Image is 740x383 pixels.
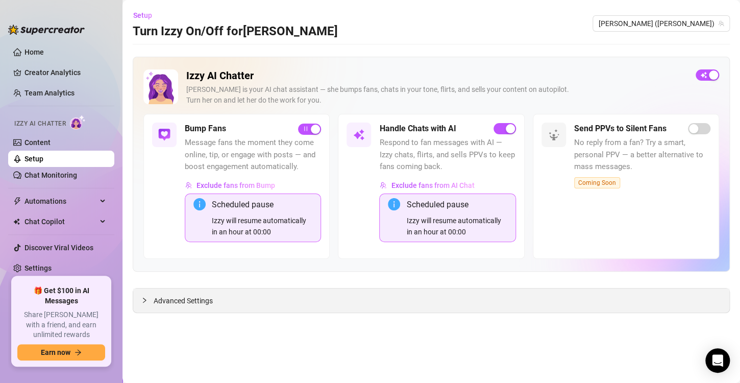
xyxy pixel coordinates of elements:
span: Izzy AI Chatter [14,119,66,129]
img: svg%3e [353,129,365,141]
span: Exclude fans from AI Chat [391,181,474,189]
span: Share [PERSON_NAME] with a friend, and earn unlimited rewards [17,310,105,340]
span: Advanced Settings [154,295,213,306]
h2: Izzy AI Chatter [186,69,687,82]
div: [PERSON_NAME] is your AI chat assistant — she bumps fans, chats in your tone, flirts, and sells y... [186,84,687,106]
span: arrow-right [75,349,82,356]
div: Scheduled pause [212,198,312,211]
h5: Handle Chats with AI [379,123,456,135]
button: Earn nowarrow-right [17,344,105,361]
span: Setup [133,11,152,19]
img: svg%3e [158,129,170,141]
img: svg%3e [380,182,387,189]
img: svg%3e [185,182,192,189]
img: svg%3e [548,129,560,141]
img: logo-BBDzfeDw.svg [8,25,85,35]
span: collapsed [141,297,147,303]
span: Earn now [41,348,70,356]
img: AI Chatter [70,115,86,130]
span: Chat Copilot [24,213,97,230]
img: Chat Copilot [13,218,20,225]
div: Scheduled pause [406,198,507,211]
span: Coming Soon [574,177,620,188]
span: Automations [24,193,97,209]
span: Exclude fans from Bump [196,181,275,189]
div: Izzy will resume automatically in an hour at 00:00 [212,215,312,237]
span: team [718,20,724,27]
div: Open Intercom Messenger [705,348,730,373]
h5: Send PPVs to Silent Fans [574,123,667,135]
span: Respond to fan messages with AI — Izzy chats, flirts, and sells PPVs to keep fans coming back. [379,137,515,173]
button: Exclude fans from Bump [185,177,276,194]
a: Content [24,138,51,147]
img: Izzy AI Chatter [143,69,178,104]
a: Creator Analytics [24,64,106,81]
h5: Bump Fans [185,123,226,135]
div: collapsed [141,295,154,306]
span: Message fans the moment they come online, tip, or engage with posts — and boost engagement automa... [185,137,321,173]
span: Johnnyrichs (johnnyrichsxx) [599,16,724,31]
a: Home [24,48,44,56]
span: No reply from a fan? Try a smart, personal PPV — a better alternative to mass messages. [574,137,710,173]
a: Settings [24,264,52,272]
a: Team Analytics [24,89,75,97]
a: Chat Monitoring [24,171,77,179]
span: thunderbolt [13,197,21,205]
div: Izzy will resume automatically in an hour at 00:00 [406,215,507,237]
span: 🎁 Get $100 in AI Messages [17,286,105,306]
button: Setup [133,7,160,23]
button: Exclude fans from AI Chat [379,177,475,194]
span: info-circle [193,198,206,210]
h3: Turn Izzy On/Off for [PERSON_NAME] [133,23,338,40]
a: Setup [24,155,43,163]
a: Discover Viral Videos [24,244,93,252]
span: info-circle [388,198,400,210]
